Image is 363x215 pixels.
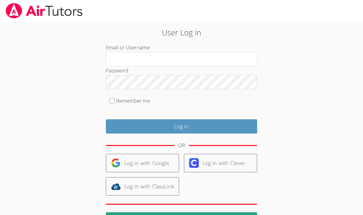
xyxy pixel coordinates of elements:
label: Remember me [116,97,150,104]
div: OR [178,141,185,150]
a: Log in with ClassLink [106,177,179,196]
label: Email or Username [106,44,150,51]
img: airtutors_banner-c4298cdbf04f3fff15de1276eac7730deb9818008684d7c2e4769d2f7ddbe033.png [5,3,83,18]
input: Log in [106,119,257,134]
label: Password [106,67,128,74]
a: Log in with Clever [184,154,257,172]
h2: User Log in [83,27,280,38]
a: Log in with Google [106,154,179,172]
img: google-logo-50288ca7cdecda66e5e0955fdab243c47b7ad437acaf1139b6f446037453330a.svg [111,158,121,168]
img: classlink-logo-d6bb404cc1216ec64c9a2012d9dc4662098be43eaf13dc465df04b49fa7ab582.svg [111,182,121,191]
img: clever-logo-6eab21bc6e7a338710f1a6ff85c0baf02591cd810cc4098c63d3a4b26e2feb20.svg [189,158,199,168]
